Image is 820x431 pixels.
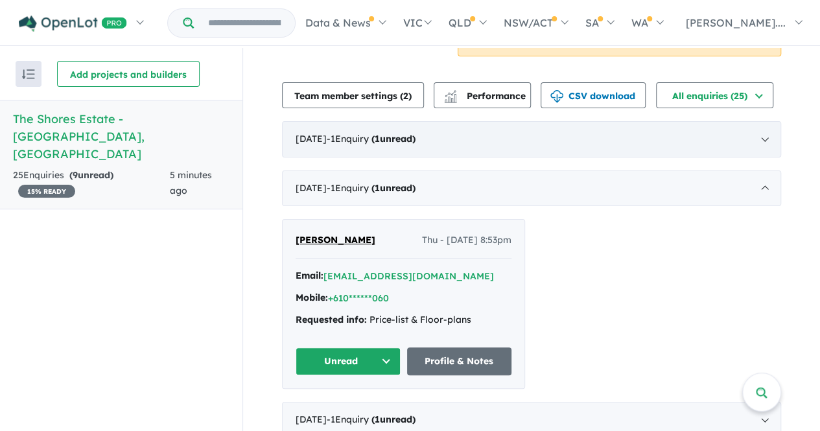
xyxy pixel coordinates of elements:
img: sort.svg [22,69,35,79]
span: [PERSON_NAME] [296,234,375,246]
img: download icon [550,90,563,103]
a: [PERSON_NAME] [296,233,375,248]
span: 2 [403,90,408,102]
button: [EMAIL_ADDRESS][DOMAIN_NAME] [323,270,494,283]
span: 1 [375,414,380,425]
img: bar-chart.svg [444,94,457,102]
span: 5 minutes ago [170,169,212,196]
div: 25 Enquir ies [13,168,170,199]
strong: ( unread) [69,169,113,181]
span: Performance [446,90,526,102]
strong: Mobile: [296,292,328,303]
span: 9 [73,169,78,181]
span: 1 [375,133,380,145]
input: Try estate name, suburb, builder or developer [196,9,292,37]
strong: ( unread) [371,133,416,145]
button: All enquiries (25) [656,82,773,108]
span: 1 [375,182,380,194]
div: [DATE] [282,170,781,207]
img: Openlot PRO Logo White [19,16,127,32]
div: [DATE] [282,121,781,157]
button: Team member settings (2) [282,82,424,108]
span: - 1 Enquir y [327,414,416,425]
strong: ( unread) [371,182,416,194]
strong: Requested info: [296,314,367,325]
strong: ( unread) [371,414,416,425]
h5: The Shores Estate - [GEOGRAPHIC_DATA] , [GEOGRAPHIC_DATA] [13,110,229,163]
span: [PERSON_NAME].... [686,16,786,29]
span: Thu - [DATE] 8:53pm [422,233,511,248]
button: Performance [434,82,531,108]
button: Add projects and builders [57,61,200,87]
span: - 1 Enquir y [327,182,416,194]
button: CSV download [541,82,646,108]
button: Unread [296,347,401,375]
span: 15 % READY [18,185,75,198]
div: Price-list & Floor-plans [296,312,511,328]
a: Profile & Notes [407,347,512,375]
img: line-chart.svg [445,90,456,97]
strong: Email: [296,270,323,281]
span: - 1 Enquir y [327,133,416,145]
